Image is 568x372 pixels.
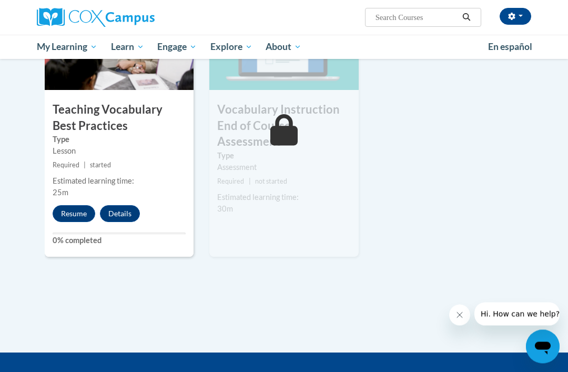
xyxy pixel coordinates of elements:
a: My Learning [30,35,104,59]
a: Engage [150,35,204,59]
span: En español [488,41,532,52]
iframe: Close message [449,305,470,326]
input: Search Courses [374,11,459,24]
a: Explore [204,35,259,59]
div: Estimated learning time: [53,176,186,187]
h3: Vocabulary Instruction End of Course Assessment [209,102,358,150]
span: started [90,162,111,169]
button: Resume [53,206,95,223]
label: Type [53,134,186,146]
span: Required [53,162,79,169]
span: 25m [53,188,68,197]
label: Type [217,150,350,162]
span: Required [217,178,244,186]
span: | [249,178,251,186]
a: En español [481,36,539,58]
div: Estimated learning time: [217,192,350,204]
span: My Learning [37,41,97,53]
span: | [84,162,86,169]
iframe: Button to launch messaging window [526,330,560,364]
span: Learn [111,41,144,53]
div: Assessment [217,162,350,174]
span: Engage [157,41,197,53]
span: Explore [210,41,252,53]
span: About [266,41,301,53]
span: not started [255,178,287,186]
a: Learn [104,35,151,59]
span: 30m [217,205,233,214]
button: Search [459,11,474,24]
label: 0% completed [53,235,186,247]
button: Details [100,206,140,223]
div: Lesson [53,146,186,157]
h3: Teaching Vocabulary Best Practices [45,102,194,135]
a: Cox Campus [37,8,191,27]
a: About [259,35,309,59]
div: Main menu [29,35,539,59]
img: Cox Campus [37,8,155,27]
iframe: Message from company [474,303,560,326]
button: Account Settings [500,8,531,25]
